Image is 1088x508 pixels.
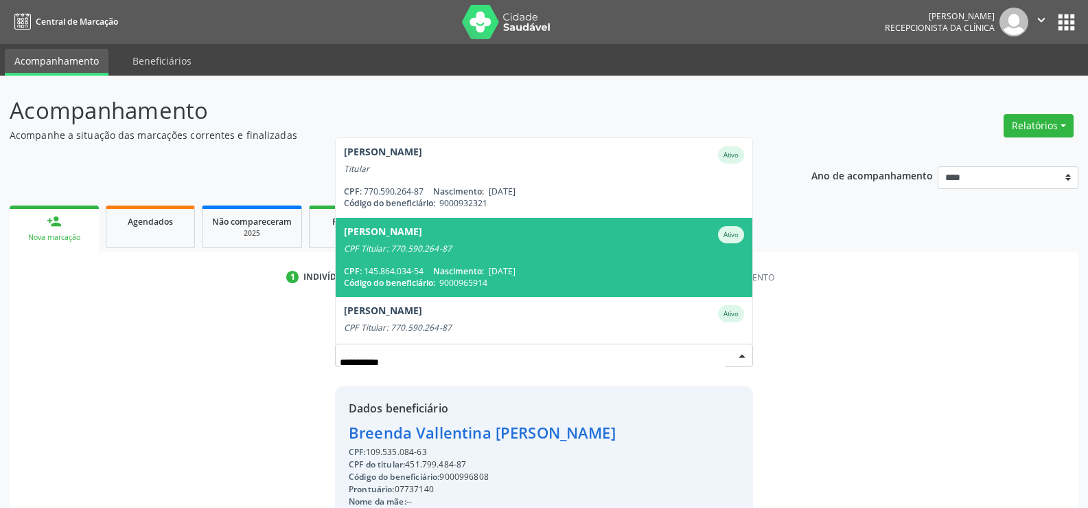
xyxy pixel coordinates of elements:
[123,49,201,73] a: Beneficiários
[349,471,656,483] div: 9000996808
[344,197,435,209] span: Código do beneficiário:
[286,271,299,283] div: 1
[349,483,656,496] div: 07737140
[349,459,405,470] span: CPF do titular:
[212,216,292,228] span: Não compareceram
[349,496,656,508] div: --
[349,446,366,458] span: CPF:
[332,216,375,228] span: Resolvidos
[885,10,995,22] div: [PERSON_NAME]
[303,271,349,283] div: Indivíduo
[433,265,484,277] span: Nascimento:
[212,228,292,239] div: 2025
[36,16,118,27] span: Central de Marcação
[724,309,739,318] small: Ativo
[349,471,439,483] span: Código do beneficiário:
[439,277,487,289] span: 9000965914
[344,277,435,289] span: Código do beneficiário:
[319,228,388,239] div: 2025
[344,164,744,175] div: Titular
[5,49,108,76] a: Acompanhamento
[1034,12,1049,27] i: 
[811,166,933,184] p: Ano de acompanhamento
[19,232,89,243] div: Nova marcação
[344,265,744,277] div: 145.864.034-54
[349,400,656,417] div: Dados beneficiário
[47,214,62,229] div: person_add
[349,483,395,495] span: Prontuário:
[344,265,362,277] span: CPF:
[10,93,758,128] p: Acompanhamento
[1028,8,1054,36] button: 
[344,186,362,197] span: CPF:
[344,305,422,322] div: [PERSON_NAME]
[349,446,656,459] div: 109.535.084-63
[433,186,484,197] span: Nascimento:
[489,186,516,197] span: [DATE]
[349,421,656,444] div: Breenda Vallentina [PERSON_NAME]
[885,22,995,34] span: Recepcionista da clínica
[10,10,118,33] a: Central de Marcação
[999,8,1028,36] img: img
[489,265,516,277] span: [DATE]
[1004,114,1074,137] button: Relatórios
[344,226,422,243] div: [PERSON_NAME]
[344,146,422,164] div: [PERSON_NAME]
[349,459,656,471] div: 451.799.484-87
[349,496,406,507] span: Nome da mãe:
[439,197,487,209] span: 9000932321
[128,216,173,228] span: Agendados
[10,128,758,142] p: Acompanhe a situação das marcações correntes e finalizadas
[344,186,744,197] div: 770.590.264-87
[724,230,739,239] small: Ativo
[1054,10,1078,34] button: apps
[724,151,739,159] small: Ativo
[344,322,744,333] div: CPF Titular: 770.590.264-87
[344,243,744,254] div: CPF Titular: 770.590.264-87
